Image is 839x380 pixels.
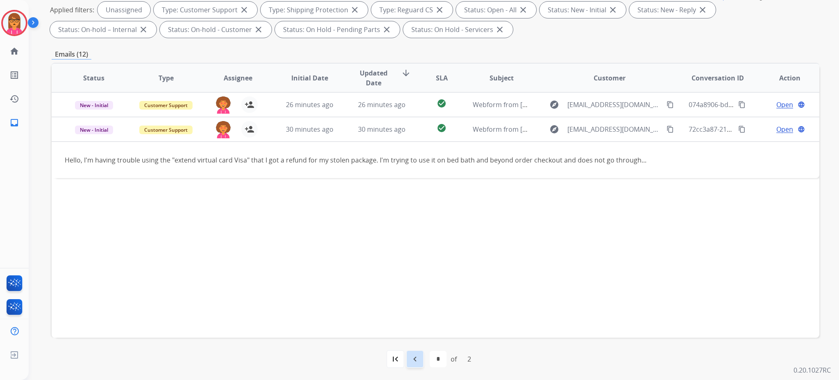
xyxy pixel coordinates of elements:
mat-icon: close [382,25,392,34]
div: Type: Shipping Protection [261,2,368,18]
div: Type: Reguard CS [371,2,453,18]
mat-icon: language [798,101,805,108]
mat-icon: person_add [245,124,254,134]
mat-icon: list_alt [9,70,19,80]
div: Status: On-hold – Internal [50,21,156,38]
span: Webform from [EMAIL_ADDRESS][DOMAIN_NAME] on [DATE] [473,100,658,109]
div: Status: On-hold - Customer [160,21,272,38]
span: 26 minutes ago [286,100,333,109]
span: Initial Date [291,73,328,83]
mat-icon: close [495,25,505,34]
mat-icon: history [9,94,19,104]
img: avatar [3,11,26,34]
span: Open [776,124,793,134]
span: 72cc3a87-212d-400a-8885-9b56f98b9e70 [689,125,814,134]
span: Open [776,100,793,110]
mat-icon: explore [549,100,559,110]
mat-icon: first_page [390,354,400,364]
span: Webform from [EMAIL_ADDRESS][DOMAIN_NAME] on [DATE] [473,125,658,134]
span: Customer Support [139,126,193,134]
span: [EMAIL_ADDRESS][DOMAIN_NAME] [567,124,662,134]
span: Type [159,73,174,83]
mat-icon: check_circle [437,123,447,133]
div: Status: On Hold - Pending Parts [275,21,400,38]
mat-icon: arrow_downward [401,68,411,78]
span: 074a8906-bdfe-4ab4-859e-a653bd2344d1 [689,100,816,109]
p: 0.20.1027RC [794,365,831,375]
div: Status: On Hold - Servicers [403,21,513,38]
div: 2 [461,351,478,367]
mat-icon: close [254,25,263,34]
mat-icon: content_copy [667,126,674,133]
mat-icon: language [798,126,805,133]
div: Status: Open - All [456,2,536,18]
div: Status: New - Initial [540,2,626,18]
span: 30 minutes ago [358,125,406,134]
div: Hello, I'm having trouble using the "extend virtual card Visa" that I got a refund for my stolen ... [65,155,662,165]
img: agent-avatar [215,96,231,114]
mat-icon: check_circle [437,98,447,108]
mat-icon: explore [549,124,559,134]
span: Customer [594,73,626,83]
mat-icon: person_add [245,100,254,110]
mat-icon: close [518,5,528,15]
div: Status: New - Reply [629,2,716,18]
mat-icon: close [138,25,148,34]
mat-icon: content_copy [738,101,746,108]
th: Action [747,64,819,92]
span: Customer Support [139,101,193,110]
p: Emails (12) [52,49,91,60]
span: Assignee [224,73,252,83]
span: Updated Date [353,68,395,88]
span: [EMAIL_ADDRESS][DOMAIN_NAME] [567,100,662,110]
mat-icon: content_copy [738,126,746,133]
span: 26 minutes ago [358,100,406,109]
mat-icon: navigate_before [410,354,420,364]
p: Applied filters: [50,5,94,15]
span: New - Initial [75,101,113,110]
img: agent-avatar [215,121,231,138]
mat-icon: close [239,5,249,15]
mat-icon: inbox [9,118,19,128]
mat-icon: close [608,5,618,15]
span: 30 minutes ago [286,125,333,134]
span: Subject [490,73,514,83]
mat-icon: content_copy [667,101,674,108]
span: New - Initial [75,126,113,134]
span: SLA [436,73,448,83]
div: of [451,354,457,364]
mat-icon: close [350,5,360,15]
mat-icon: close [435,5,444,15]
span: Conversation ID [692,73,744,83]
div: Unassigned [98,2,150,18]
mat-icon: home [9,46,19,56]
div: Type: Customer Support [154,2,257,18]
mat-icon: close [698,5,707,15]
span: Status [83,73,104,83]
